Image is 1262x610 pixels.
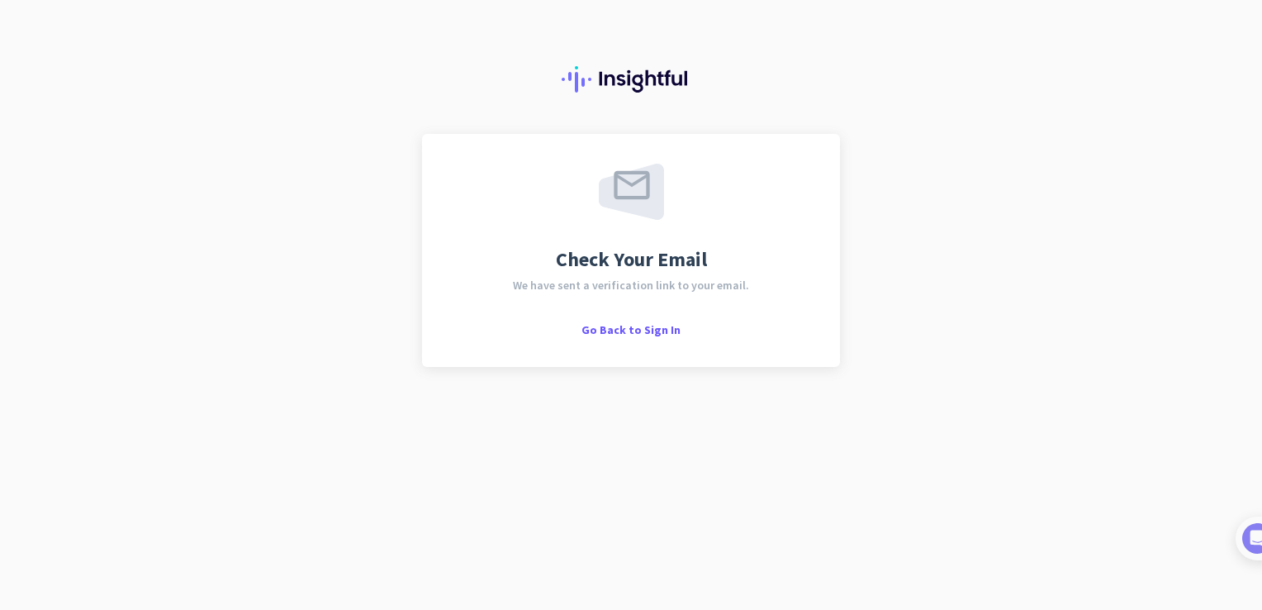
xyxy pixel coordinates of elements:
[599,164,664,220] img: email-sent
[513,279,749,291] span: We have sent a verification link to your email.
[562,66,700,93] img: Insightful
[556,250,707,269] span: Check Your Email
[581,322,681,337] span: Go Back to Sign In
